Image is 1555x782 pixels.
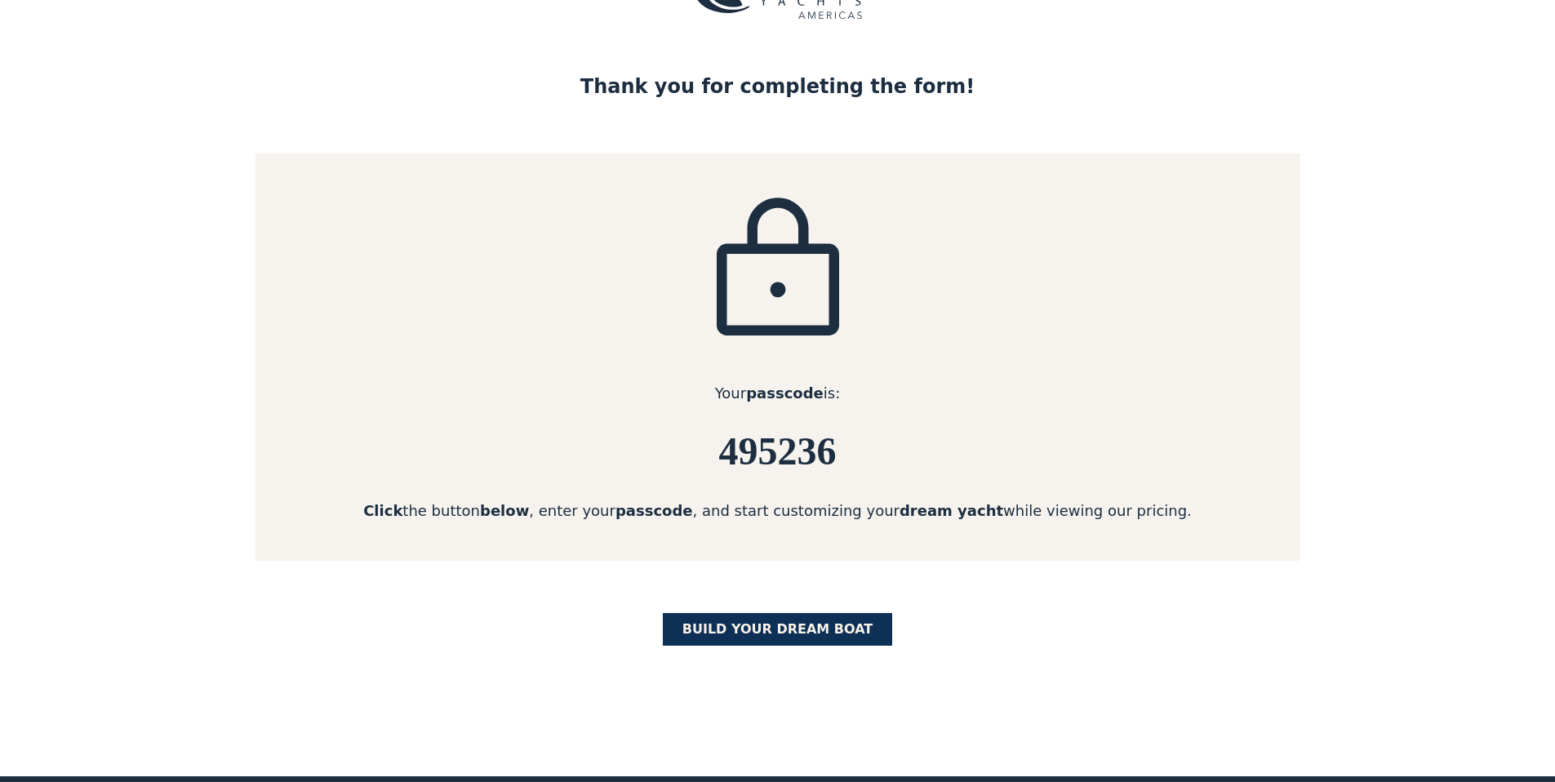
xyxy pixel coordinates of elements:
[255,382,1300,404] div: Your is:
[696,193,860,356] img: icon
[900,502,1003,519] strong: dream yacht
[663,613,893,646] a: BUILD yOUR dream boat
[255,500,1300,522] div: the button , enter your , and start customizing your while viewing our pricing.
[363,502,402,519] strong: Click
[746,384,824,402] strong: passcode
[615,502,693,519] strong: passcode
[580,72,975,101] div: Thank you for completing the form!
[480,502,529,519] strong: below
[255,430,1300,473] h6: 495236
